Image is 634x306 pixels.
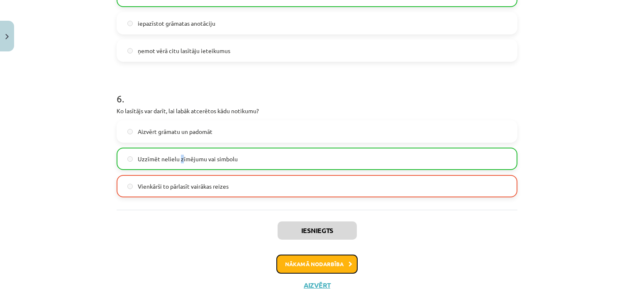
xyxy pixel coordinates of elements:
h1: 6 . [117,78,517,104]
span: iepazīstot grāmatas anotāciju [138,19,215,28]
input: iepazīstot grāmatas anotāciju [127,21,133,26]
span: Aizvērt grāmatu un padomāt [138,127,212,136]
input: Aizvērt grāmatu un padomāt [127,129,133,134]
span: Uzzīmēt nelielu zīmējumu vai simbolu [138,155,238,163]
button: Iesniegts [278,221,357,240]
input: Vienkārši to pārlasīt vairākas reizes [127,184,133,189]
input: Uzzīmēt nelielu zīmējumu vai simbolu [127,156,133,162]
button: Nākamā nodarbība [276,255,358,274]
p: Ko lasītājs var darīt, lai labāk atcerētos kādu notikumu? [117,107,517,115]
span: ņemot vērā citu lasītāju ieteikumus [138,46,230,55]
input: ņemot vērā citu lasītāju ieteikumus [127,48,133,53]
img: icon-close-lesson-0947bae3869378f0d4975bcd49f059093ad1ed9edebbc8119c70593378902aed.svg [5,34,9,39]
button: Aizvērt [301,281,333,289]
span: Vienkārši to pārlasīt vairākas reizes [138,182,229,191]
